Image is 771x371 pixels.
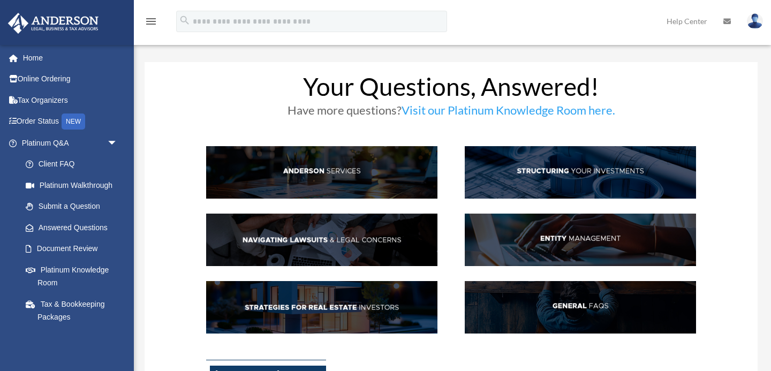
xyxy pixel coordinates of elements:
[7,47,134,69] a: Home
[206,214,438,266] img: NavLaw_hdr
[7,69,134,90] a: Online Ordering
[15,238,134,260] a: Document Review
[15,293,134,328] a: Tax & Bookkeeping Packages
[465,281,697,334] img: GenFAQ_hdr
[15,259,134,293] a: Platinum Knowledge Room
[15,217,134,238] a: Answered Questions
[145,15,157,28] i: menu
[206,146,438,199] img: AndServ_hdr
[15,154,128,175] a: Client FAQ
[15,196,134,217] a: Submit a Question
[206,74,697,104] h1: Your Questions, Answered!
[747,13,763,29] img: User Pic
[5,13,102,34] img: Anderson Advisors Platinum Portal
[7,89,134,111] a: Tax Organizers
[15,328,134,362] a: Land Trust & Deed Forum
[145,19,157,28] a: menu
[107,132,128,154] span: arrow_drop_down
[15,175,134,196] a: Platinum Walkthrough
[62,113,85,130] div: NEW
[7,132,134,154] a: Platinum Q&Aarrow_drop_down
[402,103,615,123] a: Visit our Platinum Knowledge Room here.
[7,111,134,133] a: Order StatusNEW
[206,281,438,334] img: StratsRE_hdr
[206,104,697,122] h3: Have more questions?
[465,146,697,199] img: StructInv_hdr
[465,214,697,266] img: EntManag_hdr
[179,14,191,26] i: search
